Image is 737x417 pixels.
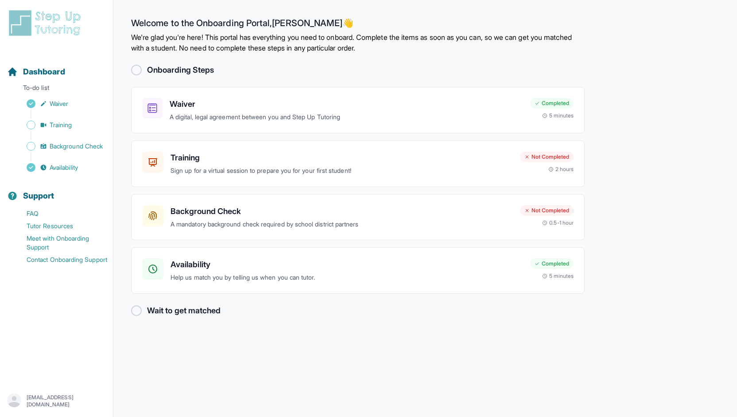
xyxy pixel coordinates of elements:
a: Meet with Onboarding Support [7,232,113,253]
img: logo [7,9,86,37]
p: To-do list [4,83,109,96]
div: 5 minutes [542,112,574,119]
a: Dashboard [7,66,65,78]
a: Waiver [7,97,113,110]
p: [EMAIL_ADDRESS][DOMAIN_NAME] [27,394,106,408]
p: We're glad you're here! This portal has everything you need to onboard. Complete the items as soo... [131,32,585,53]
a: Background Check [7,140,113,152]
span: Dashboard [23,66,65,78]
a: Tutor Resources [7,220,113,232]
a: WaiverA digital, legal agreement between you and Step Up TutoringCompleted5 minutes [131,87,585,133]
a: TrainingSign up for a virtual session to prepare you for your first student!Not Completed2 hours [131,140,585,187]
span: Waiver [50,99,68,108]
span: Availability [50,163,78,172]
p: A mandatory background check required by school district partners [171,219,513,230]
p: A digital, legal agreement between you and Step Up Tutoring [170,112,523,122]
a: AvailabilityHelp us match you by telling us when you can tutor.Completed5 minutes [131,247,585,294]
button: Support [4,175,109,206]
span: Support [23,190,54,202]
div: Not Completed [520,152,574,162]
div: Completed [530,98,574,109]
button: Dashboard [4,51,109,82]
div: Completed [530,258,574,269]
a: Availability [7,161,113,174]
h3: Availability [171,258,523,271]
a: Training [7,119,113,131]
div: 5 minutes [542,273,574,280]
h2: Wait to get matched [147,304,221,317]
div: 0.5-1 hour [542,219,574,226]
h2: Onboarding Steps [147,64,214,76]
h2: Welcome to the Onboarding Portal, [PERSON_NAME] 👋 [131,18,585,32]
h3: Background Check [171,205,513,218]
div: 2 hours [548,166,574,173]
h3: Waiver [170,98,523,110]
span: Training [50,121,72,129]
p: Sign up for a virtual session to prepare you for your first student! [171,166,513,176]
p: Help us match you by telling us when you can tutor. [171,273,523,283]
button: [EMAIL_ADDRESS][DOMAIN_NAME] [7,393,106,409]
h3: Training [171,152,513,164]
a: Contact Onboarding Support [7,253,113,266]
div: Not Completed [520,205,574,216]
a: FAQ [7,207,113,220]
span: Background Check [50,142,103,151]
a: Background CheckA mandatory background check required by school district partnersNot Completed0.5... [131,194,585,241]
